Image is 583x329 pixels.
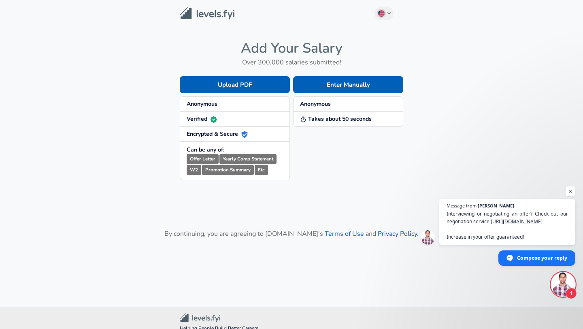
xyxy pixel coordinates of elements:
strong: Encrypted & Secure [187,130,248,138]
span: 1 [566,288,577,299]
small: Promotion Summary [202,165,254,175]
small: Offer Letter [187,154,219,164]
strong: Anonymous [300,100,331,108]
img: English (US) [378,10,385,17]
a: Privacy Policy [378,229,417,238]
button: Upload PDF [180,76,290,93]
div: Open chat [551,272,575,297]
h4: Add Your Salary [180,40,403,57]
button: Enter Manually [293,76,403,93]
strong: Anonymous [187,100,217,108]
img: Levels.fyi Community [180,313,220,323]
small: Etc [255,165,268,175]
span: [PERSON_NAME] [478,203,514,208]
h6: Over 300,000 salaries submitted! [180,57,403,68]
small: Yearly Comp Statement [219,154,277,164]
img: Levels.fyi [180,7,234,20]
strong: Can be any of: [187,146,224,154]
button: English (US) [374,6,394,20]
small: W2 [187,165,201,175]
span: Message from [447,203,477,208]
span: Interviewing or negotiating an offer? Check out our negotiation service: Increase in your offer g... [447,210,568,241]
strong: Takes about 50 seconds [300,115,372,123]
strong: Verified [187,115,217,123]
a: Terms of Use [325,229,364,238]
span: Compose your reply [517,251,567,265]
